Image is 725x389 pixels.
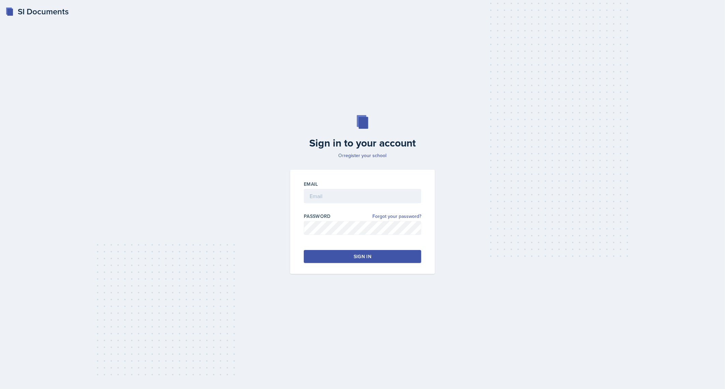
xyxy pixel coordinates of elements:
p: Or [286,152,439,159]
button: Sign in [304,250,421,263]
label: Password [304,213,331,220]
label: Email [304,181,318,187]
input: Email [304,189,421,203]
div: Sign in [354,253,371,260]
a: register your school [344,152,387,159]
h2: Sign in to your account [286,137,439,149]
a: SI Documents [5,5,69,18]
a: Forgot your password? [372,213,421,220]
